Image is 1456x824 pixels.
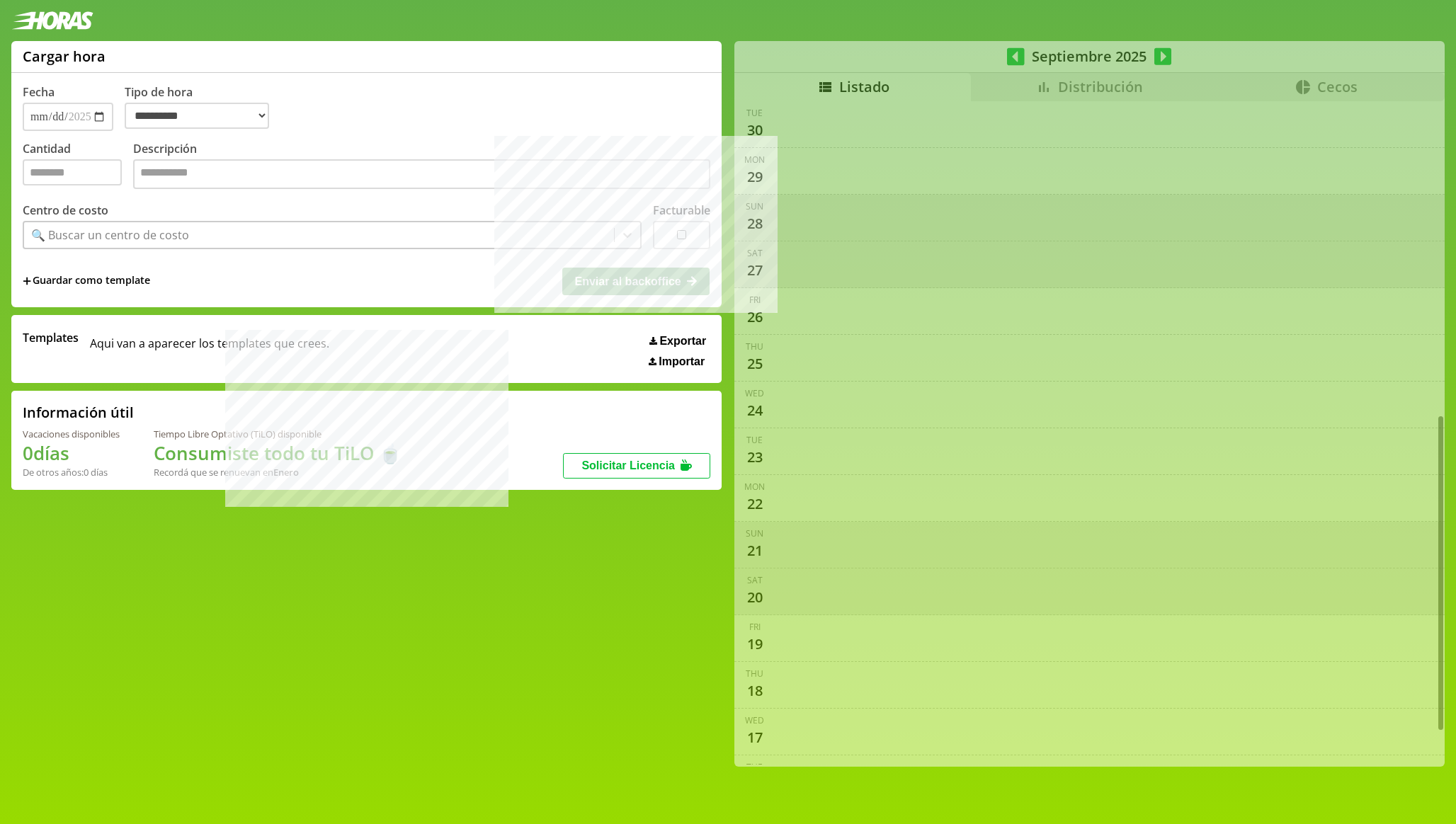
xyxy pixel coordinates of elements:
[23,273,31,289] span: +
[125,103,269,129] select: Tipo de hora
[23,466,120,479] div: De otros años: 0 días
[23,330,79,345] span: Templates
[154,466,402,479] div: Recordá que se renuevan en
[23,141,133,193] label: Cantidad
[23,440,120,466] h1: 0 días
[154,428,402,440] div: Tiempo Libre Optativo (TiLO) disponible
[23,47,106,66] h1: Cargar hora
[563,453,710,479] button: Solicitar Licencia
[659,335,706,348] span: Exportar
[154,440,402,466] h1: Consumiste todo tu TiLO 🍵
[133,141,710,193] label: Descripción
[23,159,122,185] input: Cantidad
[90,330,329,368] span: Aqui van a aparecer los templates que crees.
[23,202,108,218] label: Centro de costo
[653,202,710,218] label: Facturable
[645,334,710,348] button: Exportar
[125,84,280,131] label: Tipo de hora
[11,11,93,30] img: logotipo
[23,403,134,422] h2: Información útil
[581,459,675,471] span: Solicitar Licencia
[659,355,705,368] span: Importar
[23,428,120,440] div: Vacaciones disponibles
[31,227,189,243] div: 🔍 Buscar un centro de costo
[23,84,55,100] label: Fecha
[273,466,299,479] b: Enero
[133,159,710,189] textarea: Descripción
[23,273,150,289] span: +Guardar como template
